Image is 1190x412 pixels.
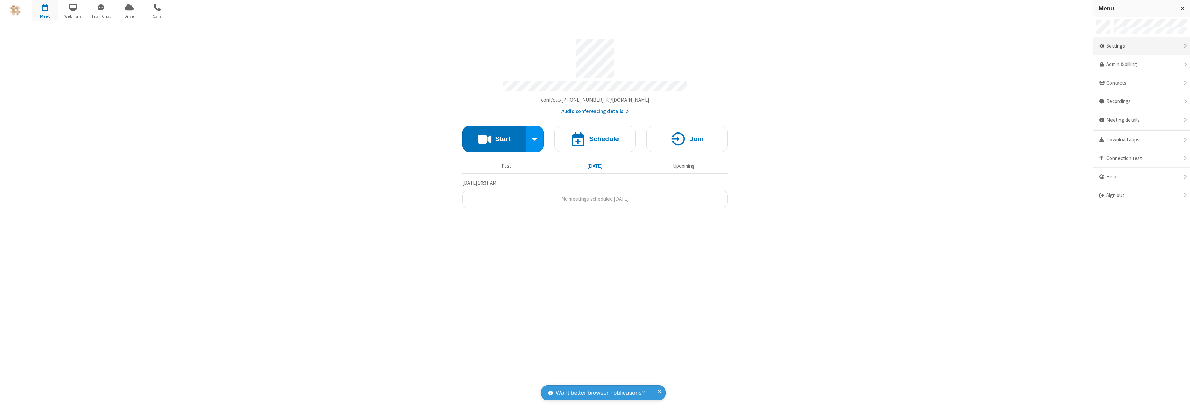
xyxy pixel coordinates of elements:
span: Want better browser notifications? [556,388,645,397]
img: QA Selenium DO NOT DELETE OR CHANGE [10,5,21,16]
div: Recordings [1093,92,1190,111]
div: Start conference options [526,126,544,152]
button: Upcoming [642,159,725,173]
span: Meet [32,13,58,19]
button: Copy my meeting room linkCopy my meeting room link [541,96,649,104]
button: Audio conferencing details [561,108,629,116]
button: Join [646,126,728,152]
button: [DATE] [553,159,637,173]
span: Copy my meeting room link [541,97,649,103]
section: Today's Meetings [462,179,728,209]
a: Admin & billing [1093,55,1190,74]
iframe: Chat [1173,394,1185,407]
button: Start [462,126,526,152]
span: Webinars [60,13,86,19]
h3: Menu [1099,5,1174,12]
span: Team Chat [88,13,114,19]
div: Settings [1093,37,1190,56]
div: Sign out [1093,186,1190,205]
button: Past [465,159,548,173]
h4: Schedule [589,136,619,142]
div: Meeting details [1093,111,1190,130]
section: Account details [462,34,728,116]
button: Schedule [554,126,636,152]
div: Help [1093,168,1190,186]
div: Contacts [1093,74,1190,93]
h4: Start [495,136,510,142]
span: No meetings scheduled [DATE] [561,195,629,202]
div: Connection test [1093,149,1190,168]
h4: Join [690,136,704,142]
span: Calls [144,13,170,19]
span: Drive [116,13,142,19]
span: [DATE] 10:31 AM [462,180,496,186]
div: Download apps [1093,131,1190,149]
